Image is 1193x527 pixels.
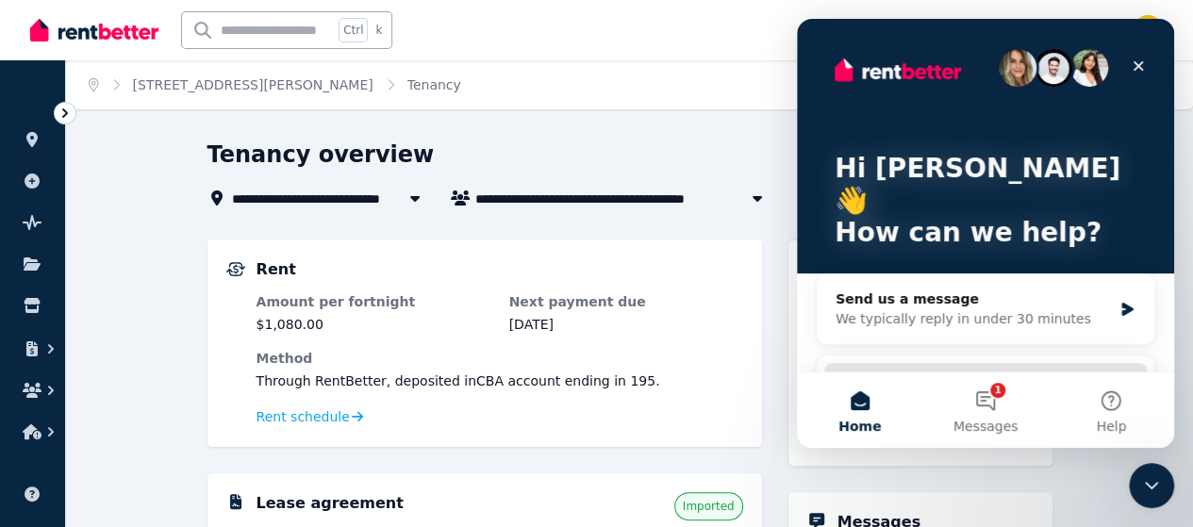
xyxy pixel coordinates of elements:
a: [STREET_ADDRESS][PERSON_NAME] [133,77,373,92]
h5: Rent [257,258,296,281]
span: Imported [683,499,735,514]
span: Tenancy [407,75,461,94]
dd: $1,080.00 [257,315,490,334]
span: Ctrl [339,18,368,42]
a: Rent schedule [257,407,364,426]
iframe: Intercom live chat [1129,463,1174,508]
h5: Lease agreement [257,492,404,515]
img: Rental Payments [226,262,245,276]
iframe: Intercom live chat [797,19,1174,448]
dt: Method [257,349,743,368]
dt: Amount per fortnight [257,292,490,311]
dd: [DATE] [509,315,743,334]
img: Charuka Abhayawickrama [1133,15,1163,45]
h1: Tenancy overview [207,140,435,170]
span: Rent schedule [257,407,350,426]
dt: Next payment due [509,292,743,311]
nav: Breadcrumb [66,60,484,109]
span: k [375,23,382,38]
span: Through RentBetter , deposited in CBA account ending in 195 . [257,373,660,388]
img: RentBetter [30,16,158,44]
